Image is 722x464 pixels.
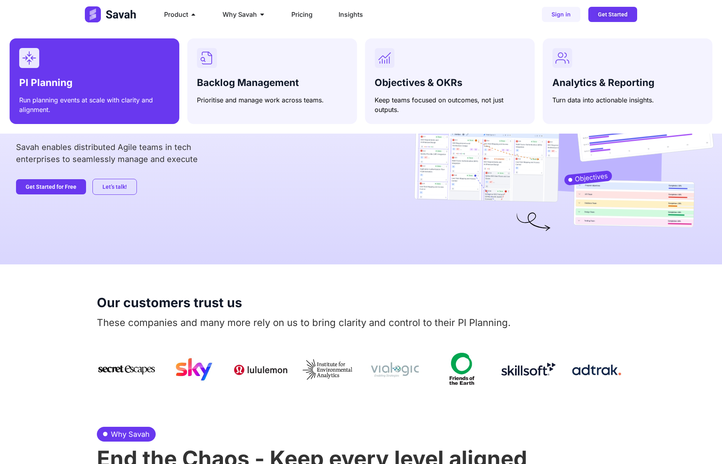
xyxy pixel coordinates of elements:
[588,7,637,22] a: Get Started
[339,10,363,19] a: Insights
[10,38,179,124] a: PI PlanningRun planning events at scale with clarity and alignment.
[552,12,571,17] span: Sign in
[158,6,439,22] div: Menu Toggle
[97,296,625,309] h2: Our customers trust us
[543,38,712,124] a: Analytics & ReportingTurn data into actionable insights.
[552,95,703,105] p: Turn data into actionable insights.
[375,95,525,114] p: Keep teams focused on outcomes, not just outputs.
[26,184,76,190] span: Get Started for Free
[19,95,170,114] p: Run planning events at scale with clarity and alignment.
[19,77,72,88] span: PI Planning
[85,6,138,22] img: Logo (2)
[109,429,150,440] span: Why Savah
[197,77,299,88] span: Backlog Management
[164,10,188,19] span: Product
[158,6,439,22] nav: Menu
[291,10,313,19] a: Pricing
[16,141,386,165] p: Savah enables distributed Agile teams in tech enterprises to seamlessly manage and execute
[187,38,357,124] a: Backlog ManagementPrioritise and manage work across teams.
[223,10,257,19] span: Why Savah
[542,7,580,22] a: Sign in
[197,95,347,105] p: Prioritise and manage work across teams.
[375,77,462,88] span: Objectives & OKRs
[102,184,127,190] span: Let’s talk!
[598,12,628,17] span: Get Started
[552,77,654,88] span: Analytics & Reporting
[97,316,625,330] p: These companies and many more rely on us to bring clarity and control to their PI Planning.
[16,179,86,194] a: Get Started for Free
[682,426,722,464] iframe: Chat Widget
[92,179,137,195] a: Let’s talk!
[365,38,535,124] a: Objectives & OKRsKeep teams focused on outcomes, not just outputs.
